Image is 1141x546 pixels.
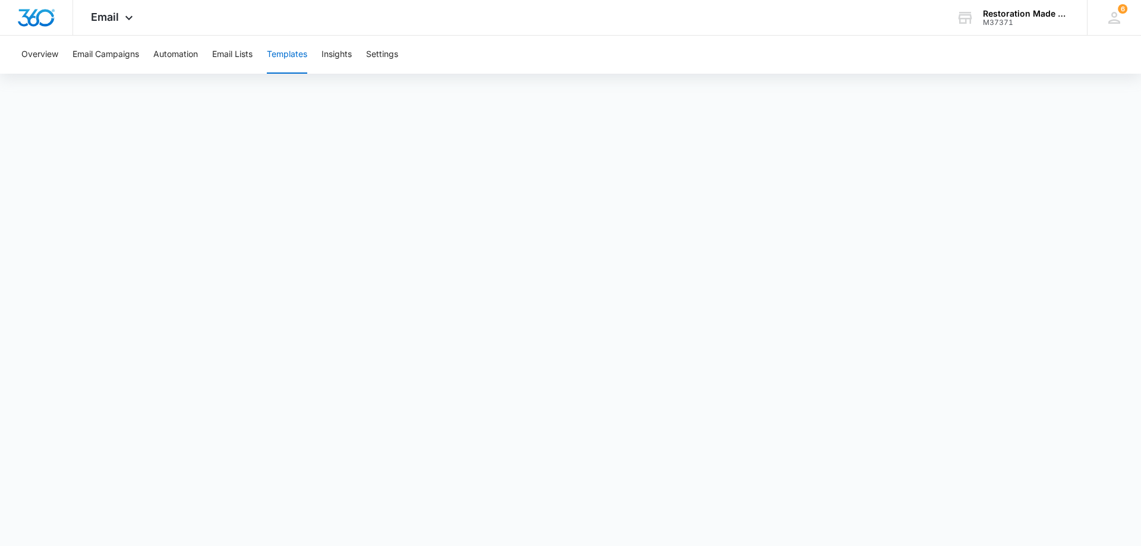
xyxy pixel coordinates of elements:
[322,36,352,74] button: Insights
[21,36,58,74] button: Overview
[267,36,307,74] button: Templates
[983,18,1070,27] div: account id
[983,9,1070,18] div: account name
[73,36,139,74] button: Email Campaigns
[366,36,398,74] button: Settings
[91,11,119,23] span: Email
[153,36,198,74] button: Automation
[1118,4,1127,14] span: 6
[212,36,253,74] button: Email Lists
[1118,4,1127,14] div: notifications count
